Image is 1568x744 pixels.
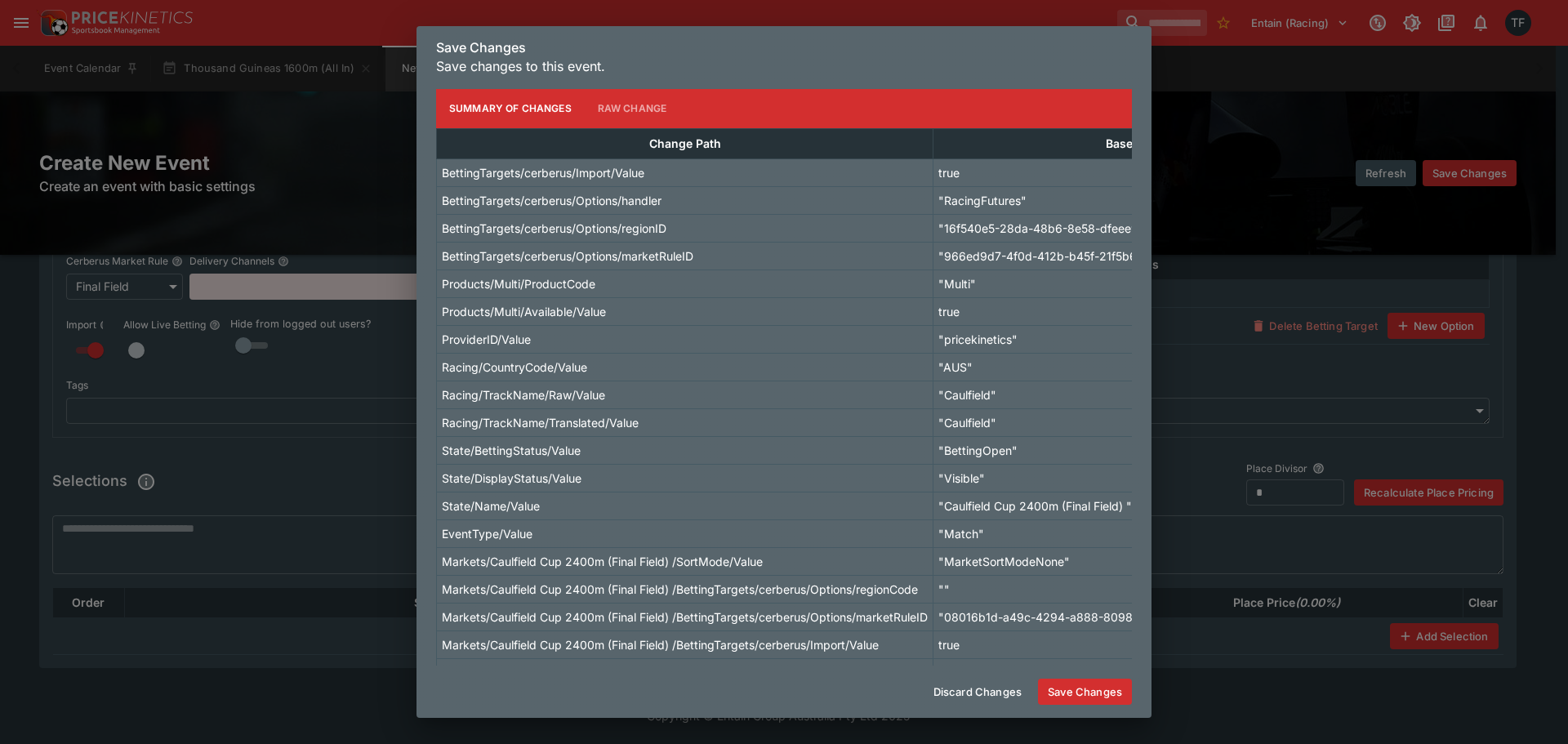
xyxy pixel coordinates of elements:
[933,436,1340,464] td: "BettingOpen"
[933,242,1340,270] td: "966ed9d7-4f0d-412b-b45f-21f5b6c55cfd"
[442,192,661,209] p: BettingTargets/cerberus/Options/handler
[442,275,595,292] p: Products/Multi/ProductCode
[933,214,1340,242] td: "16f540e5-28da-48b6-8e58-dfeee94b42c2"
[442,303,606,320] p: Products/Multi/Available/Value
[933,575,1340,603] td: ""
[585,89,680,128] button: Raw Change
[933,158,1340,186] td: true
[437,128,933,158] th: Change Path
[933,270,1340,297] td: "Multi"
[442,525,532,542] p: EventType/Value
[442,553,763,570] p: Markets/Caulfield Cup 2400m (Final Field) /SortMode/Value
[442,331,531,348] p: ProviderID/Value
[442,636,879,653] p: Markets/Caulfield Cup 2400m (Final Field) /BettingTargets/cerberus/Import/Value
[933,492,1340,519] td: "Caulfield Cup 2400m (Final Field) "
[933,381,1340,408] td: "Caulfield"
[442,470,581,487] p: State/DisplayStatus/Value
[442,497,540,515] p: State/Name/Value
[442,220,666,237] p: BettingTargets/cerberus/Options/regionID
[933,658,1340,686] td: "CashOut"
[442,247,693,265] p: BettingTargets/cerberus/Options/marketRuleID
[933,128,1340,158] th: Base Value
[442,359,587,376] p: Racing/CountryCode/Value
[933,186,1340,214] td: "RacingFutures"
[933,630,1340,658] td: true
[436,56,1132,76] p: Save changes to this event.
[933,325,1340,353] td: "pricekinetics"
[442,581,918,598] p: Markets/Caulfield Cup 2400m (Final Field) /BettingTargets/cerberus/Options/regionCode
[924,679,1031,705] button: Discard Changes
[442,414,639,431] p: Racing/TrackName/Translated/Value
[436,89,585,128] button: Summary of Changes
[933,353,1340,381] td: "AUS"
[933,297,1340,325] td: true
[933,603,1340,630] td: "08016b1d-a49c-4294-a888-8098d5265a41"
[933,519,1340,547] td: "Match"
[933,464,1340,492] td: "Visible"
[933,547,1340,575] td: "MarketSortModeNone"
[442,386,605,403] p: Racing/TrackName/Raw/Value
[1038,679,1132,705] button: Save Changes
[442,608,928,626] p: Markets/Caulfield Cup 2400m (Final Field) /BettingTargets/cerberus/Options/marketRuleID
[442,442,581,459] p: State/BettingStatus/Value
[442,664,850,681] p: Markets/Caulfield Cup 2400m (Final Field) /Products/CashOut/ProductCode
[933,408,1340,436] td: "Caulfield"
[436,39,1132,56] h6: Save Changes
[442,164,644,181] p: BettingTargets/cerberus/Import/Value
